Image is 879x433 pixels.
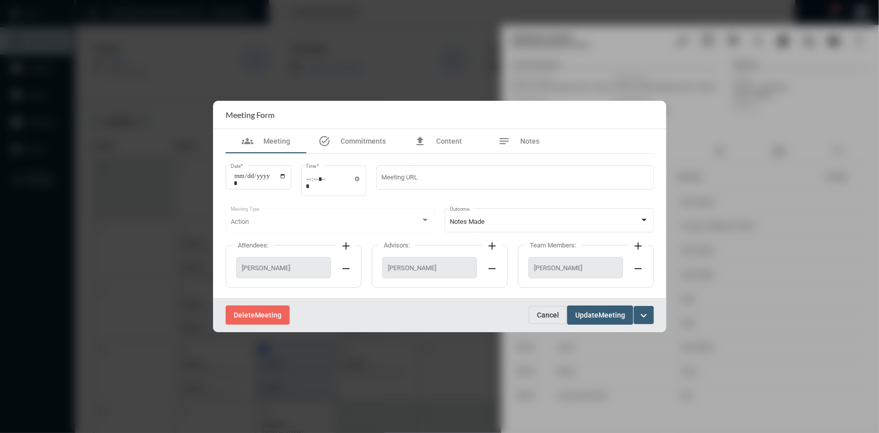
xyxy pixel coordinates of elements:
span: Notes Made [449,218,484,225]
mat-icon: task_alt [318,135,330,147]
span: Meeting [263,137,290,145]
button: DeleteMeeting [226,306,290,325]
mat-icon: expand_more [638,310,650,322]
label: Team Members: [525,242,581,250]
span: Content [436,137,462,145]
span: Update [575,312,598,320]
span: Delete [234,312,255,320]
span: Meeting [255,312,282,320]
h2: Meeting Form [226,110,275,119]
mat-icon: remove [486,263,498,275]
label: Attendees: [233,242,274,250]
mat-icon: groups [241,135,253,147]
mat-icon: add [340,240,352,252]
span: [PERSON_NAME] [534,264,618,272]
mat-icon: add [486,240,498,252]
button: UpdateMeeting [567,306,633,325]
mat-icon: remove [340,263,352,275]
label: Advisors: [379,242,415,250]
span: [PERSON_NAME] [388,264,471,272]
span: Notes [520,137,539,145]
span: [PERSON_NAME] [242,264,325,272]
mat-icon: file_upload [414,135,426,147]
span: Meeting [598,312,625,320]
mat-icon: notes [498,135,510,147]
mat-icon: remove [632,263,644,275]
span: Cancel [537,311,559,319]
span: Action [230,218,248,225]
span: Commitments [341,137,386,145]
button: Cancel [529,306,567,324]
mat-icon: add [632,240,644,252]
